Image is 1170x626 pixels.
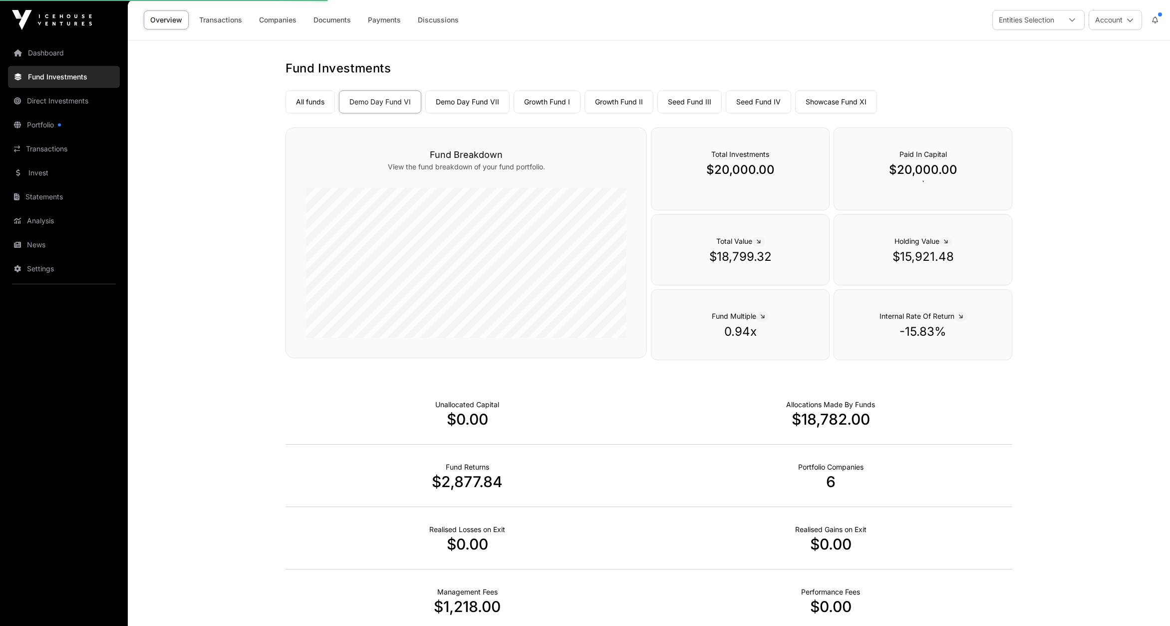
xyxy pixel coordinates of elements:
[786,400,875,410] p: Capital Deployed Into Companies
[286,535,649,553] p: $0.00
[193,10,249,29] a: Transactions
[12,10,92,30] img: Icehouse Ventures Logo
[993,10,1060,29] div: Entities Selection
[425,90,510,113] a: Demo Day Fund VII
[339,90,421,113] a: Demo Day Fund VI
[8,186,120,208] a: Statements
[253,10,303,29] a: Companies
[1120,578,1170,626] iframe: Chat Widget
[8,90,120,112] a: Direct Investments
[306,162,626,172] p: View the fund breakdown of your fund portfolio.
[854,249,992,265] p: $15,921.48
[8,114,120,136] a: Portfolio
[801,587,860,597] p: Fund Performance Fees (Carry) incurred to date
[834,127,1012,210] div: `
[446,462,489,472] p: Realised Returns from Funds
[711,150,769,158] span: Total Investments
[286,598,649,616] p: $1,218.00
[8,258,120,280] a: Settings
[712,312,769,320] span: Fund Multiple
[429,525,505,535] p: Net Realised on Negative Exits
[879,312,967,320] span: Internal Rate Of Return
[671,249,809,265] p: $18,799.32
[411,10,465,29] a: Discussions
[854,324,992,340] p: -15.83%
[671,162,809,178] p: $20,000.00
[716,237,765,245] span: Total Value
[854,162,992,178] p: $20,000.00
[514,90,581,113] a: Growth Fund I
[657,90,722,113] a: Seed Fund III
[307,10,357,29] a: Documents
[144,10,189,29] a: Overview
[8,42,120,64] a: Dashboard
[286,410,649,428] p: $0.00
[286,473,649,491] p: $2,877.84
[286,60,1012,76] h1: Fund Investments
[306,148,626,162] h3: Fund Breakdown
[435,400,499,410] p: Cash not yet allocated
[726,90,791,113] a: Seed Fund IV
[894,237,952,245] span: Holding Value
[8,138,120,160] a: Transactions
[899,150,947,158] span: Paid In Capital
[8,66,120,88] a: Fund Investments
[8,210,120,232] a: Analysis
[649,410,1012,428] p: $18,782.00
[8,234,120,256] a: News
[795,90,877,113] a: Showcase Fund XI
[649,473,1012,491] p: 6
[649,535,1012,553] p: $0.00
[798,462,864,472] p: Number of Companies Deployed Into
[8,162,120,184] a: Invest
[671,324,809,340] p: 0.94x
[649,598,1012,616] p: $0.00
[585,90,653,113] a: Growth Fund II
[795,525,867,535] p: Net Realised on Positive Exits
[286,90,335,113] a: All funds
[1089,10,1142,30] button: Account
[437,587,498,597] p: Fund Management Fees incurred to date
[361,10,407,29] a: Payments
